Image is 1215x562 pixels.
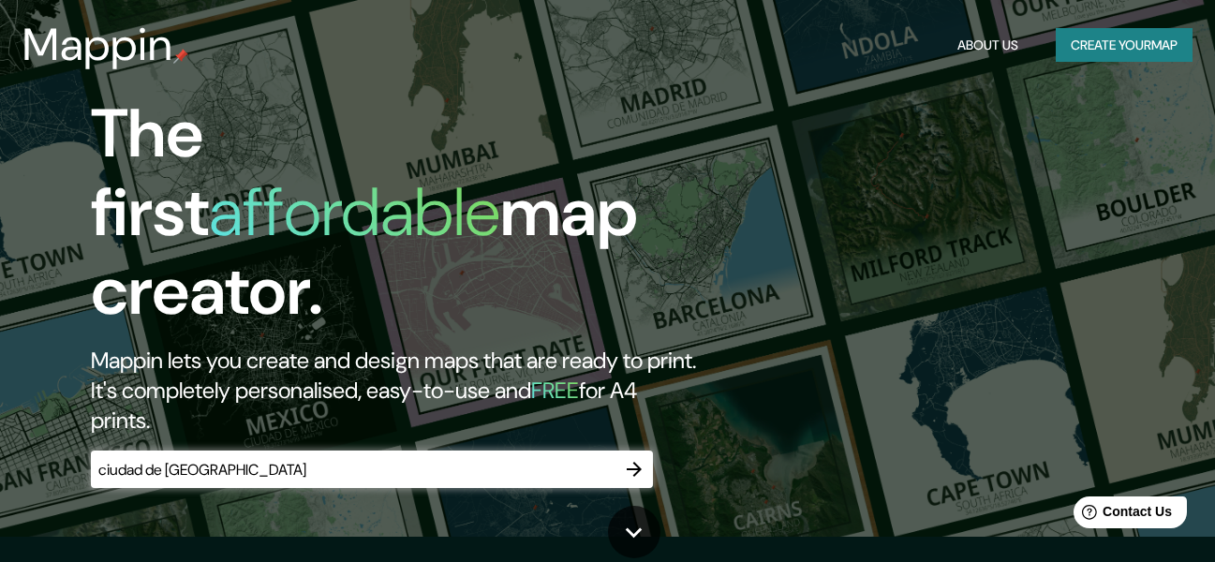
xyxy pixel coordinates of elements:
input: Choose your favourite place [91,459,615,481]
button: Create yourmap [1056,28,1193,63]
h3: Mappin [22,19,173,71]
button: About Us [950,28,1026,63]
h1: The first map creator. [91,95,699,346]
img: mappin-pin [173,49,188,64]
h2: Mappin lets you create and design maps that are ready to print. It's completely personalised, eas... [91,346,699,436]
h1: affordable [209,169,500,256]
iframe: Help widget launcher [1048,489,1194,541]
h5: FREE [531,376,579,405]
